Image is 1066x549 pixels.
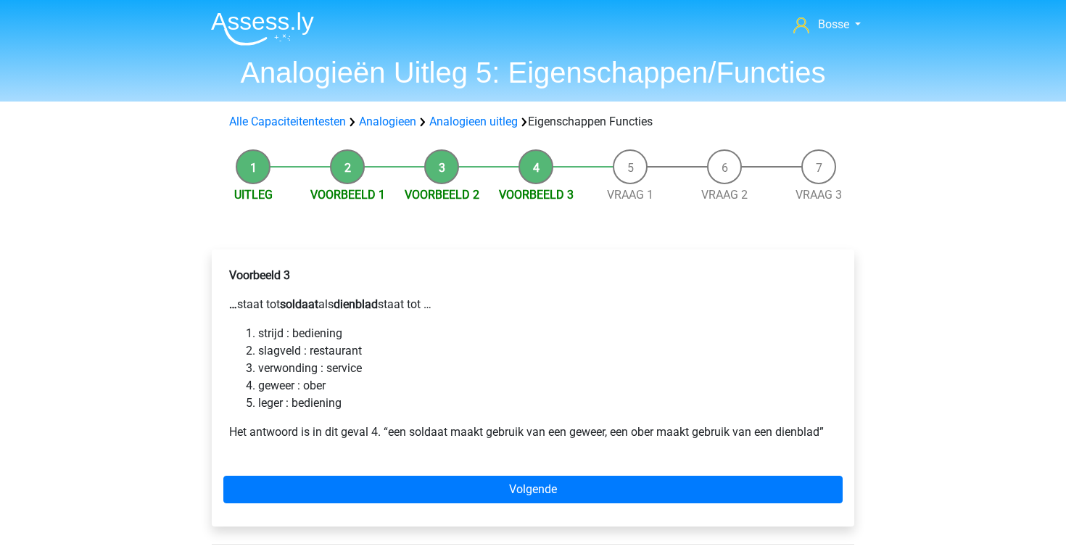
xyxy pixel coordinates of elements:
a: Bosse [788,16,867,33]
b: dienblad [334,297,378,311]
b: … [229,297,237,311]
li: strijd : bediening [258,325,837,342]
a: Analogieen uitleg [429,115,518,128]
b: Voorbeeld 3 [229,268,290,282]
h1: Analogieën Uitleg 5: Eigenschappen/Functies [199,55,867,90]
a: Vraag 3 [796,188,842,202]
div: Eigenschappen Functies [223,113,843,131]
a: Uitleg [234,188,273,202]
a: Analogieen [359,115,416,128]
b: soldaat [280,297,318,311]
span: Bosse [818,17,849,31]
a: Volgende [223,476,843,503]
a: Voorbeeld 1 [310,188,385,202]
li: slagveld : restaurant [258,342,837,360]
a: Vraag 2 [701,188,748,202]
img: Assessly [211,12,314,46]
a: Voorbeeld 3 [499,188,574,202]
li: leger : bediening [258,395,837,412]
a: Vraag 1 [607,188,653,202]
li: verwonding : service [258,360,837,377]
p: staat tot als staat tot … [229,296,837,313]
p: Het antwoord is in dit geval 4. “een soldaat maakt gebruik van een geweer, een ober maakt gebruik... [229,424,837,441]
a: Voorbeeld 2 [405,188,479,202]
a: Alle Capaciteitentesten [229,115,346,128]
li: geweer : ober [258,377,837,395]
